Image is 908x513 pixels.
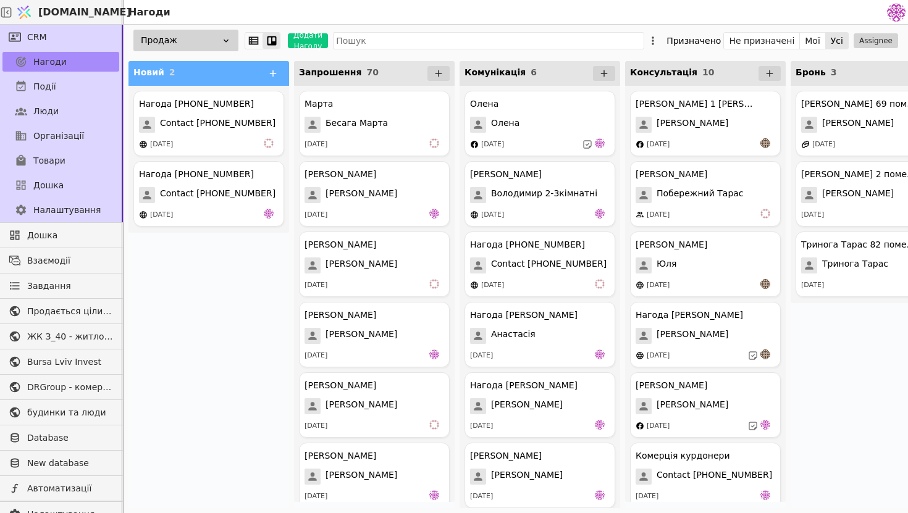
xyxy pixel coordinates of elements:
a: будинки та люди [2,402,119,422]
img: de [429,209,439,219]
a: Database [2,428,119,448]
span: Bursa Lviv Invest [27,356,113,369]
div: [DATE] [470,351,493,361]
span: Товари [33,154,65,167]
span: [PERSON_NAME] [326,257,397,273]
span: [PERSON_NAME] [822,187,894,203]
img: vi [429,279,439,289]
div: [PERSON_NAME] [636,168,707,181]
div: Нагода [PHONE_NUMBER] [139,98,254,111]
div: Нагода [PERSON_NAME][PERSON_NAME][DATE]de [465,372,615,438]
div: [DATE] [636,491,658,502]
div: [DATE] [812,140,835,150]
span: [PERSON_NAME] [326,187,397,203]
div: [DATE] [150,210,173,220]
h2: Нагоди [124,5,170,20]
a: Люди [2,101,119,121]
div: Комерція курдонериContact [PHONE_NUMBER][DATE]de [630,443,781,508]
img: facebook.svg [470,140,479,149]
div: [DATE] [801,210,824,220]
span: [PERSON_NAME] [326,328,397,344]
div: Нагода [PERSON_NAME][PERSON_NAME][DATE]an [630,302,781,367]
div: [PERSON_NAME][PERSON_NAME][DATE]de [299,302,450,367]
div: Нагода [PERSON_NAME] [470,309,578,322]
span: Дошка [27,229,113,242]
a: Нагоди [2,52,119,72]
span: Комунікація [465,67,526,77]
span: Тринога Тарас [822,257,888,273]
div: Комерція курдонери [636,449,729,462]
a: Налаштування [2,200,119,220]
img: vi [429,138,439,148]
div: Продаж [133,30,238,51]
button: Усі [826,32,848,49]
div: [PERSON_NAME][PERSON_NAME][DATE]vi [299,372,450,438]
div: [PERSON_NAME][PERSON_NAME][DATE]de [299,443,450,508]
div: Нагода [PHONE_NUMBER] [139,168,254,181]
span: Організації [33,130,84,143]
a: Організації [2,126,119,146]
span: DRGroup - комерційна нерухоомість [27,381,113,394]
span: Олена [491,117,519,133]
img: vi [429,420,439,430]
span: Взаємодії [27,254,113,267]
a: Додати Нагоду [280,33,328,48]
div: Олена [470,98,498,111]
div: [DATE] [481,280,504,291]
div: [PERSON_NAME]Побережний Тарас[DATE]vi [630,161,781,227]
img: de [595,209,605,219]
img: affiliate-program.svg [801,140,810,149]
div: [DATE] [647,280,670,291]
div: Нагода [PHONE_NUMBER]Contact [PHONE_NUMBER][DATE]vi [133,91,284,156]
span: Запрошення [299,67,361,77]
span: [PERSON_NAME] [657,398,728,414]
div: [PERSON_NAME][PERSON_NAME][DATE]de [299,161,450,227]
img: de [760,420,770,430]
img: online-store.svg [139,211,148,219]
div: [DATE] [305,210,327,220]
div: [PERSON_NAME] [305,309,376,322]
div: [PERSON_NAME] 1 [PERSON_NAME][PERSON_NAME][DATE]an [630,91,781,156]
div: [DATE] [481,140,504,150]
span: Володимир 2-3кімнатні [491,187,597,203]
span: Консультація [630,67,697,77]
a: Автоматизації [2,478,119,498]
a: [DOMAIN_NAME] [12,1,124,24]
span: [PERSON_NAME] [657,117,728,133]
a: Товари [2,151,119,170]
span: [PERSON_NAME] [822,117,894,133]
a: New database [2,453,119,473]
span: Нагоди [33,56,67,69]
div: Нагода [PHONE_NUMBER]Contact [PHONE_NUMBER][DATE]vi [465,231,615,297]
a: Bursa Lviv Invest [2,352,119,372]
img: online-store.svg [636,281,644,290]
span: Бронь [796,67,826,77]
div: [PERSON_NAME] [636,238,707,251]
div: [DATE] [305,140,327,150]
span: [PERSON_NAME] [326,469,397,485]
a: Продається цілий будинок [PERSON_NAME] нерухомість [2,301,119,321]
div: [DATE] [305,280,327,291]
div: Призначено [666,32,721,49]
button: Мої [800,32,826,49]
a: Події [2,77,119,96]
div: [PERSON_NAME] 1 [PERSON_NAME] [636,98,753,111]
span: ЖК З_40 - житлова та комерційна нерухомість класу Преміум [27,330,113,343]
img: an [760,138,770,148]
span: Бесага Марта [326,117,388,133]
input: Пошук [333,32,644,49]
span: 2 [169,67,175,77]
img: vi [760,209,770,219]
img: 137b5da8a4f5046b86490006a8dec47a [887,3,906,22]
span: Database [27,432,113,444]
a: DRGroup - комерційна нерухоомість [2,377,119,397]
div: [DATE] [647,421,670,432]
div: [PERSON_NAME]Юля[DATE]an [630,231,781,297]
a: Завдання [2,276,119,296]
a: ЖК З_40 - житлова та комерційна нерухомість класу Преміум [2,327,119,346]
div: [PERSON_NAME] [305,168,376,181]
div: [DATE] [150,140,173,150]
img: de [595,138,605,148]
span: Contact [PHONE_NUMBER] [657,469,772,485]
span: Дошка [33,179,64,192]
